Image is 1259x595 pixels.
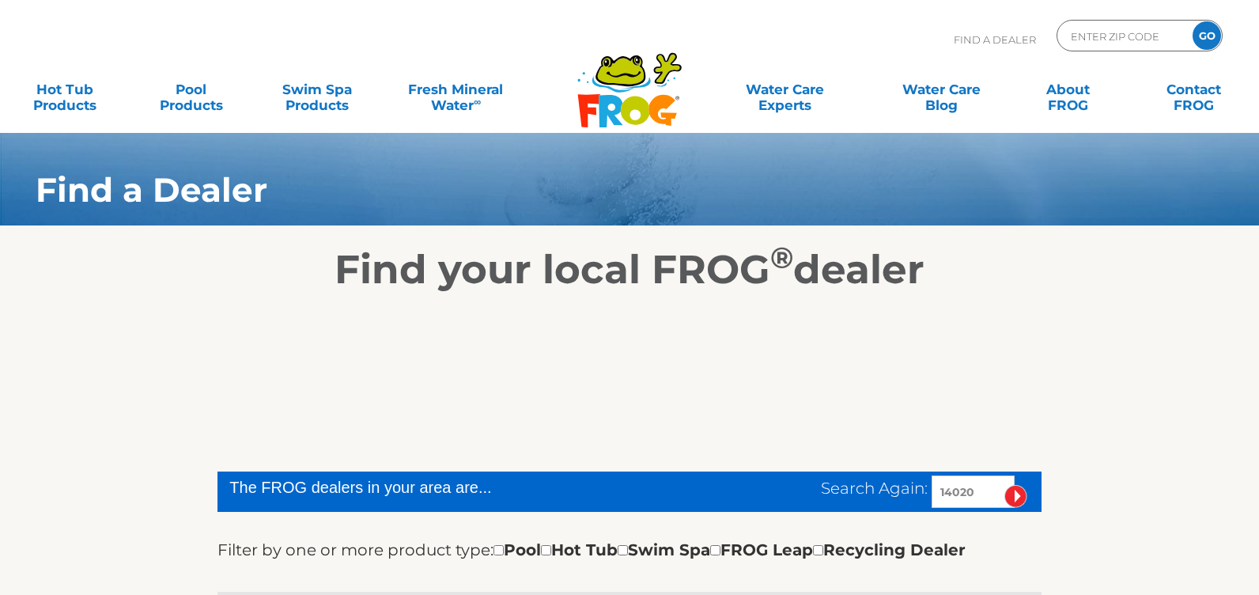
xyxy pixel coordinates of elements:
[229,476,635,499] div: The FROG dealers in your area are...
[821,479,928,498] span: Search Again:
[16,74,114,105] a: Hot TubProducts
[1019,74,1117,105] a: AboutFROG
[569,32,690,128] img: Frog Products Logo
[493,537,966,563] div: Pool Hot Tub Swim Spa FROG Leap Recycling Dealer
[268,74,366,105] a: Swim SpaProducts
[1193,21,1221,50] input: GO
[1145,74,1243,105] a: ContactFROG
[893,74,991,105] a: Water CareBlog
[954,20,1036,59] p: Find A Dealer
[142,74,240,105] a: PoolProducts
[770,240,793,275] sup: ®
[36,171,1124,209] h1: Find a Dealer
[1004,485,1027,508] input: Submit
[705,74,864,105] a: Water CareExperts
[395,74,517,105] a: Fresh MineralWater∞
[474,96,481,108] sup: ∞
[12,246,1247,294] h2: Find your local FROG dealer
[217,537,493,563] label: Filter by one or more product type:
